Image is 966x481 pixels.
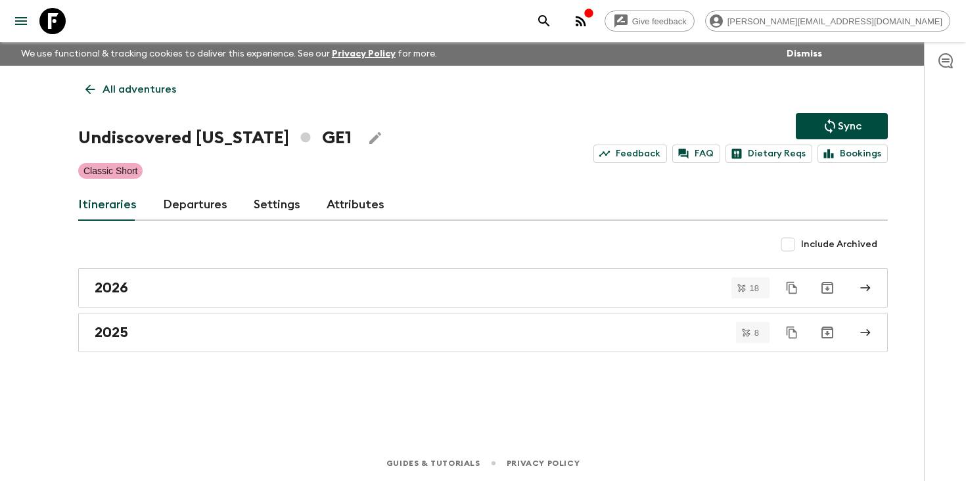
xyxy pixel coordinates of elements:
h1: Undiscovered [US_STATE] GE1 [78,125,352,151]
a: Settings [254,189,300,221]
button: Archive [814,319,840,346]
span: 18 [742,284,767,292]
p: We use functional & tracking cookies to deliver this experience. See our for more. [16,42,442,66]
a: All adventures [78,76,183,103]
span: Give feedback [625,16,694,26]
button: Sync adventure departures to the booking engine [796,113,888,139]
button: Archive [814,275,840,301]
a: Departures [163,189,227,221]
p: Sync [838,118,862,134]
a: Attributes [327,189,384,221]
a: 2026 [78,268,888,308]
a: Privacy Policy [507,456,580,470]
p: Classic Short [83,164,137,177]
button: Edit Adventure Title [362,125,388,151]
a: 2025 [78,313,888,352]
a: Itineraries [78,189,137,221]
a: Give feedback [605,11,695,32]
span: [PERSON_NAME][EMAIL_ADDRESS][DOMAIN_NAME] [720,16,950,26]
button: search adventures [531,8,557,34]
span: Include Archived [801,238,877,251]
a: Privacy Policy [332,49,396,58]
span: 8 [747,329,767,337]
div: [PERSON_NAME][EMAIL_ADDRESS][DOMAIN_NAME] [705,11,950,32]
button: Duplicate [780,321,804,344]
h2: 2026 [95,279,128,296]
button: Dismiss [783,45,825,63]
a: Guides & Tutorials [386,456,480,470]
a: Dietary Reqs [725,145,812,163]
button: Duplicate [780,276,804,300]
p: All adventures [103,81,176,97]
h2: 2025 [95,324,128,341]
button: menu [8,8,34,34]
a: FAQ [672,145,720,163]
a: Bookings [817,145,888,163]
a: Feedback [593,145,667,163]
